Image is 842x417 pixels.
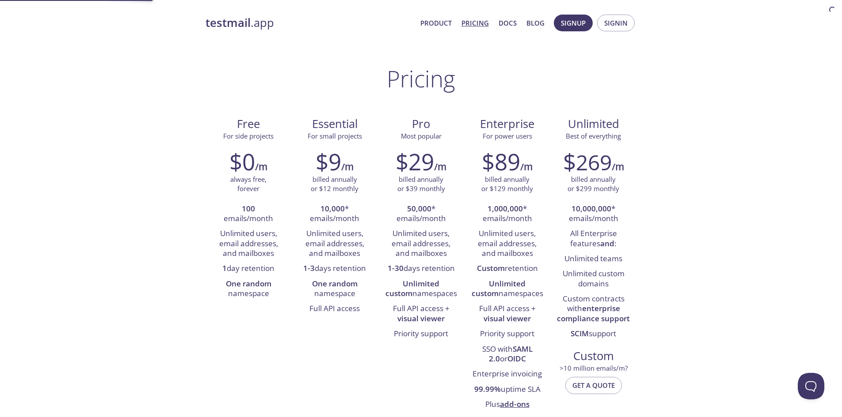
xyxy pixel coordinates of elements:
[471,261,544,276] li: retention
[554,15,593,31] button: Signup
[312,278,358,289] strong: One random
[557,303,630,323] strong: enterprise compliance support
[612,159,624,174] h6: /m
[385,202,457,227] li: * emails/month
[298,202,371,227] li: * emails/month
[396,148,434,175] h2: $29
[397,175,445,194] p: billed annually or $39 monthly
[560,364,628,372] span: > 10 million emails/m?
[385,116,457,131] span: Pro
[576,148,612,177] span: 269
[520,159,533,174] h6: /m
[299,116,371,131] span: Essential
[397,313,445,323] strong: visual viewer
[385,327,457,342] li: Priority support
[488,203,523,214] strong: 1,000,000
[223,131,274,140] span: For side projects
[385,261,457,276] li: days retention
[471,202,544,227] li: * emails/month
[798,373,824,399] iframe: Help Scout Beacon - Open
[471,277,544,302] li: namespaces
[499,17,517,29] a: Docs
[229,148,255,175] h2: $0
[557,327,630,342] li: support
[303,263,315,273] strong: 1-3
[557,202,630,227] li: * emails/month
[212,226,285,261] li: Unlimited users, email addresses, and mailboxes
[571,328,589,338] strong: SCIM
[557,292,630,327] li: Custom contracts with
[213,116,285,131] span: Free
[461,17,489,29] a: Pricing
[230,175,267,194] p: always free, forever
[477,263,505,273] strong: Custom
[311,175,358,194] p: billed annually or $12 monthly
[507,353,526,364] strong: OIDC
[222,263,227,273] strong: 1
[471,116,543,131] span: Enterprise
[308,131,362,140] span: For small projects
[484,313,531,323] strong: visual viewer
[420,17,452,29] a: Product
[298,226,371,261] li: Unlimited users, email addresses, and mailboxes
[471,367,544,382] li: Enterprise invoicing
[255,159,267,174] h6: /m
[401,131,442,140] span: Most popular
[571,203,611,214] strong: 10,000,000
[471,397,544,412] li: Plus
[568,175,619,194] p: billed annually or $299 monthly
[565,377,622,394] button: Get a quote
[563,148,612,175] h2: $
[385,226,457,261] li: Unlimited users, email addresses, and mailboxes
[471,327,544,342] li: Priority support
[212,277,285,302] li: namespace
[298,301,371,316] li: Full API access
[483,131,532,140] span: For power users
[385,278,440,298] strong: Unlimited custom
[434,159,446,174] h6: /m
[566,131,621,140] span: Best of everything
[471,226,544,261] li: Unlimited users, email addresses, and mailboxes
[471,301,544,327] li: Full API access +
[206,15,413,30] a: testmail.app
[226,278,271,289] strong: One random
[526,17,545,29] a: Blog
[482,148,520,175] h2: $89
[387,65,455,92] h1: Pricing
[212,261,285,276] li: day retention
[604,17,628,29] span: Signin
[600,238,614,248] strong: and
[212,202,285,227] li: emails/month
[320,203,345,214] strong: 10,000
[500,399,530,409] a: add-ons
[341,159,354,174] h6: /m
[557,226,630,252] li: All Enterprise features :
[206,15,251,30] strong: testmail
[597,15,635,31] button: Signin
[557,349,629,364] span: Custom
[472,278,526,298] strong: Unlimited custom
[489,344,533,364] strong: SAML 2.0
[481,175,533,194] p: billed annually or $129 monthly
[242,203,255,214] strong: 100
[557,267,630,292] li: Unlimited custom domains
[471,382,544,397] li: uptime SLA
[568,116,619,131] span: Unlimited
[474,384,501,394] strong: 99.99%
[388,263,404,273] strong: 1-30
[385,277,457,302] li: namespaces
[561,17,586,29] span: Signup
[298,277,371,302] li: namespace
[572,379,615,391] span: Get a quote
[407,203,431,214] strong: 50,000
[298,261,371,276] li: days retention
[471,342,544,367] li: SSO with or
[385,301,457,327] li: Full API access +
[316,148,341,175] h2: $9
[557,252,630,267] li: Unlimited teams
